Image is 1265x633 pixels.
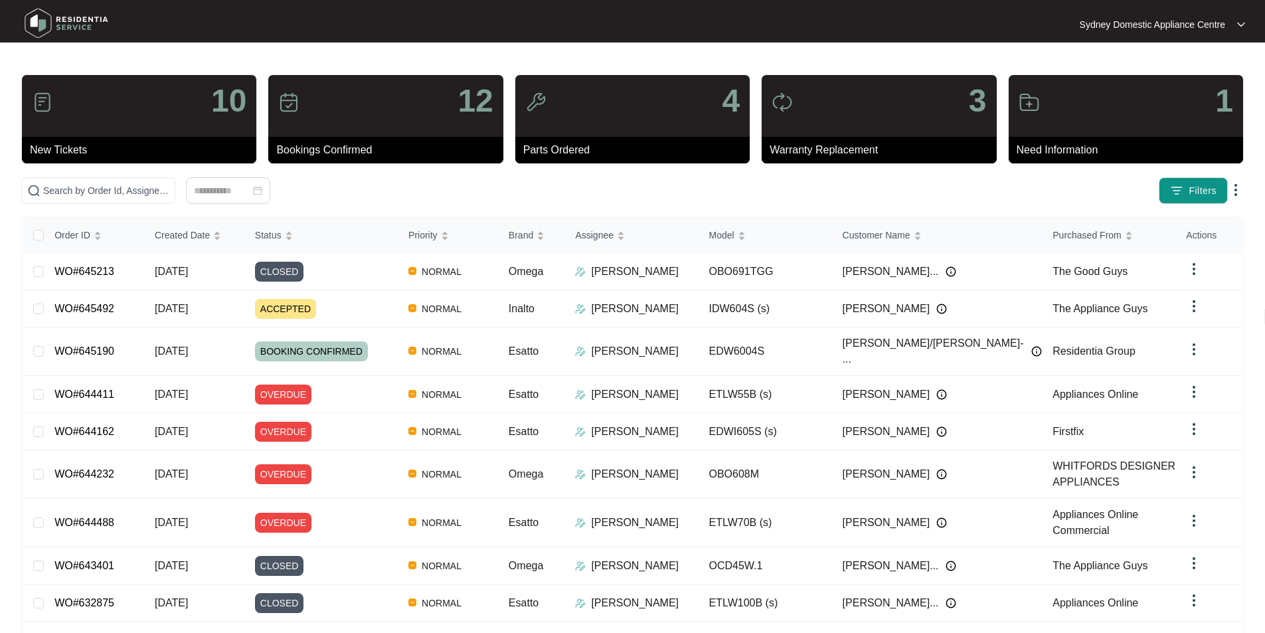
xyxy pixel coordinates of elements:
[770,142,996,158] p: Warranty Replacement
[54,345,114,357] a: WO#645190
[843,424,930,440] span: [PERSON_NAME]
[44,218,144,253] th: Order ID
[54,303,114,314] a: WO#645492
[155,517,188,528] span: [DATE]
[699,499,832,547] td: ETLW70B (s)
[575,561,586,571] img: Assigner Icon
[1053,460,1175,488] span: WHITFORDS DESIGNER APPLIANCES
[155,560,188,571] span: [DATE]
[722,85,740,117] p: 4
[843,264,939,280] span: [PERSON_NAME]...
[699,585,832,622] td: ETLW100B (s)
[509,303,535,314] span: Inalto
[498,218,565,253] th: Brand
[1186,464,1202,480] img: dropdown arrow
[416,264,467,280] span: NORMAL
[408,561,416,569] img: Vercel Logo
[1215,85,1233,117] p: 1
[843,558,939,574] span: [PERSON_NAME]...
[54,389,114,400] a: WO#644411
[255,593,304,613] span: CLOSED
[27,184,41,197] img: search-icon
[255,385,311,405] span: OVERDUE
[1237,21,1245,28] img: dropdown arrow
[408,347,416,355] img: Vercel Logo
[1186,421,1202,437] img: dropdown arrow
[255,341,368,361] span: BOOKING CONFIRMED
[591,558,679,574] p: [PERSON_NAME]
[843,335,1025,367] span: [PERSON_NAME]/[PERSON_NAME]- ...
[255,262,304,282] span: CLOSED
[843,515,930,531] span: [PERSON_NAME]
[54,228,90,242] span: Order ID
[155,345,188,357] span: [DATE]
[54,266,114,277] a: WO#645213
[416,424,467,440] span: NORMAL
[843,595,939,611] span: [PERSON_NAME]...
[255,464,311,484] span: OVERDUE
[155,468,188,480] span: [DATE]
[699,290,832,327] td: IDW604S (s)
[509,468,543,480] span: Omega
[155,266,188,277] span: [DATE]
[575,469,586,480] img: Assigner Icon
[509,228,533,242] span: Brand
[144,218,244,253] th: Created Date
[1175,218,1242,253] th: Actions
[591,264,679,280] p: [PERSON_NAME]
[1053,560,1147,571] span: The Appliance Guys
[946,266,956,277] img: Info icon
[591,301,679,317] p: [PERSON_NAME]
[416,466,467,482] span: NORMAL
[155,303,188,314] span: [DATE]
[946,598,956,608] img: Info icon
[408,427,416,435] img: Vercel Logo
[564,218,698,253] th: Assignee
[1053,597,1138,608] span: Appliances Online
[1170,184,1183,197] img: filter icon
[1042,218,1175,253] th: Purchased From
[936,517,947,528] img: Info icon
[54,517,114,528] a: WO#644488
[936,389,947,400] img: Info icon
[1228,182,1244,198] img: dropdown arrow
[575,426,586,437] img: Assigner Icon
[408,390,416,398] img: Vercel Logo
[936,469,947,480] img: Info icon
[155,426,188,437] span: [DATE]
[211,85,246,117] p: 10
[416,343,467,359] span: NORMAL
[1019,92,1040,113] img: icon
[772,92,793,113] img: icon
[575,266,586,277] img: Assigner Icon
[458,85,493,117] p: 12
[575,598,586,608] img: Assigner Icon
[591,424,679,440] p: [PERSON_NAME]
[155,597,188,608] span: [DATE]
[575,389,586,400] img: Assigner Icon
[699,413,832,450] td: EDWI605S (s)
[1186,555,1202,571] img: dropdown arrow
[244,218,398,253] th: Status
[416,558,467,574] span: NORMAL
[1186,261,1202,277] img: dropdown arrow
[416,301,467,317] span: NORMAL
[591,515,679,531] p: [PERSON_NAME]
[155,228,210,242] span: Created Date
[1053,345,1136,357] span: Residentia Group
[509,560,543,571] span: Omega
[255,228,282,242] span: Status
[946,561,956,571] img: Info icon
[416,515,467,531] span: NORMAL
[832,218,1043,253] th: Customer Name
[278,92,299,113] img: icon
[509,426,539,437] span: Esatto
[276,142,503,158] p: Bookings Confirmed
[255,422,311,442] span: OVERDUE
[843,301,930,317] span: [PERSON_NAME]
[408,267,416,275] img: Vercel Logo
[54,560,114,571] a: WO#643401
[408,598,416,606] img: Vercel Logo
[1186,384,1202,400] img: dropdown arrow
[1053,389,1138,400] span: Appliances Online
